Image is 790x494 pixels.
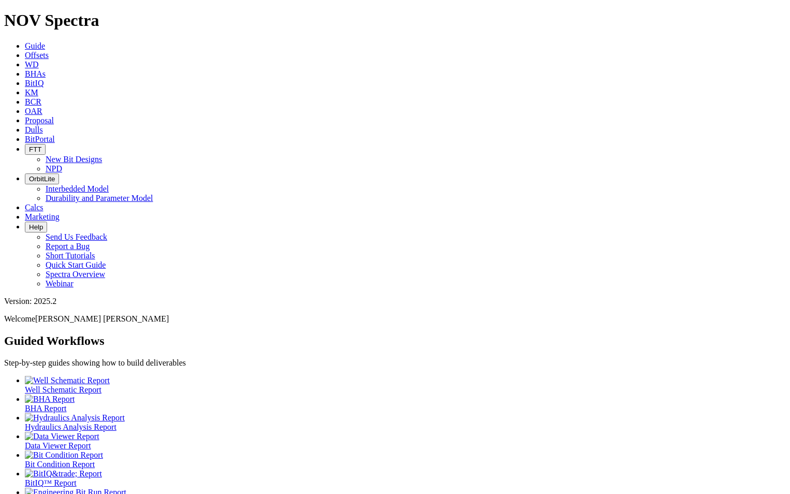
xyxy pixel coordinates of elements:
div: Version: 2025.2 [4,297,786,306]
img: Bit Condition Report [25,451,103,460]
img: BitIQ&trade; Report [25,469,102,478]
a: Data Viewer Report Data Viewer Report [25,432,786,450]
a: Report a Bug [46,242,90,251]
span: Hydraulics Analysis Report [25,423,116,431]
img: Hydraulics Analysis Report [25,413,125,423]
span: Well Schematic Report [25,385,101,394]
a: OAR [25,107,42,115]
button: FTT [25,144,46,155]
a: BitIQ&trade; Report BitIQ™ Report [25,469,786,487]
a: NPD [46,164,62,173]
a: New Bit Designs [46,155,102,164]
p: Welcome [4,314,786,324]
a: Durability and Parameter Model [46,194,153,202]
img: BHA Report [25,395,75,404]
a: Interbedded Model [46,184,109,193]
a: Bit Condition Report Bit Condition Report [25,451,786,469]
img: Data Viewer Report [25,432,99,441]
p: Step-by-step guides showing how to build deliverables [4,358,786,368]
span: OrbitLite [29,175,55,183]
span: Help [29,223,43,231]
a: Calcs [25,203,43,212]
a: Quick Start Guide [46,260,106,269]
a: Well Schematic Report Well Schematic Report [25,376,786,394]
a: BitIQ [25,79,43,88]
a: BCR [25,97,41,106]
button: Help [25,222,47,233]
a: Spectra Overview [46,270,105,279]
a: Marketing [25,212,60,221]
span: Bit Condition Report [25,460,95,469]
h1: NOV Spectra [4,11,786,30]
a: BHAs [25,69,46,78]
a: Send Us Feedback [46,233,107,241]
a: KM [25,88,38,97]
h2: Guided Workflows [4,334,786,348]
span: FTT [29,146,41,153]
a: BHA Report BHA Report [25,395,786,413]
button: OrbitLite [25,173,59,184]
img: Well Schematic Report [25,376,110,385]
span: [PERSON_NAME] [PERSON_NAME] [35,314,169,323]
a: BitPortal [25,135,55,143]
a: Proposal [25,116,54,125]
a: Short Tutorials [46,251,95,260]
a: Guide [25,41,45,50]
a: Offsets [25,51,49,60]
span: BitIQ™ Report [25,478,77,487]
span: BHA Report [25,404,66,413]
a: WD [25,60,39,69]
a: Hydraulics Analysis Report Hydraulics Analysis Report [25,413,786,431]
a: Dulls [25,125,43,134]
a: Webinar [46,279,74,288]
span: Data Viewer Report [25,441,91,450]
